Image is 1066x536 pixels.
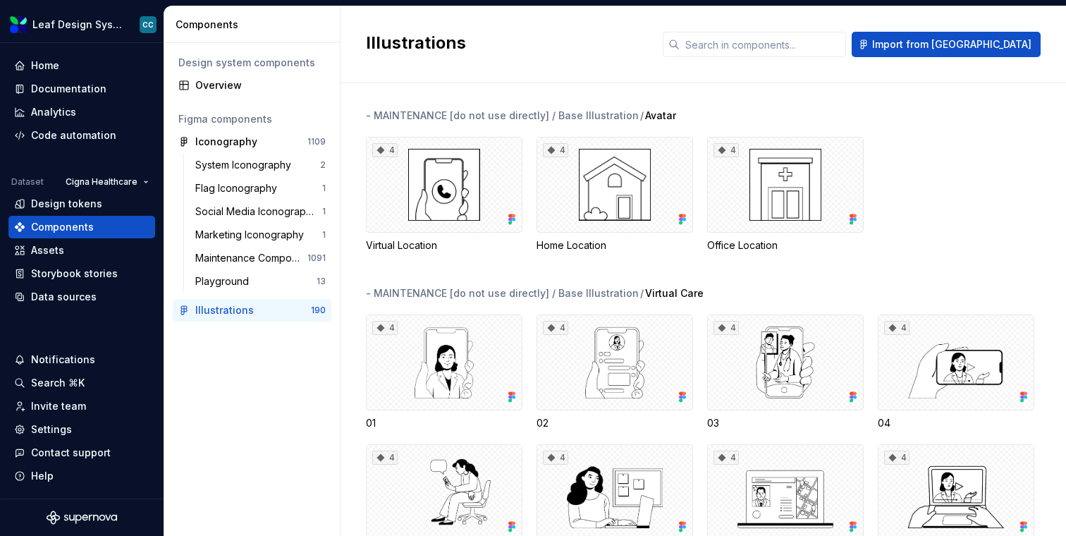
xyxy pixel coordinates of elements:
[640,109,644,123] span: /
[195,251,308,265] div: Maintenance Components [do not use these directly]
[878,315,1034,430] div: 404
[372,143,398,157] div: 4
[31,290,97,304] div: Data sources
[32,18,123,32] div: Leaf Design System
[31,197,102,211] div: Design tokens
[31,220,94,234] div: Components
[31,399,86,413] div: Invite team
[322,229,326,240] div: 1
[543,321,568,335] div: 4
[366,137,522,252] div: 4Virtual Location
[366,32,646,54] h2: Illustrations
[190,224,332,246] a: Marketing Iconography1
[8,193,155,215] a: Design tokens
[307,136,326,147] div: 1109
[307,252,326,264] div: 1091
[195,181,283,195] div: Flag Iconography
[884,321,909,335] div: 4
[178,56,326,70] div: Design system components
[173,74,331,97] a: Overview
[31,353,95,367] div: Notifications
[366,109,639,123] div: - MAINTENANCE [do not use directly] / Base Illustration
[195,205,323,219] div: Social Media Iconography
[537,238,693,252] div: Home Location
[543,143,568,157] div: 4
[8,262,155,285] a: Storybook stories
[680,32,846,57] input: Search in components...
[178,112,326,126] div: Figma components
[31,105,76,119] div: Analytics
[852,32,1041,57] button: Import from [GEOGRAPHIC_DATA]
[311,305,326,316] div: 190
[322,183,326,194] div: 1
[195,228,310,242] div: Marketing Iconography
[31,128,116,142] div: Code automation
[3,9,161,39] button: Leaf Design SystemCC
[366,238,522,252] div: Virtual Location
[8,239,155,262] a: Assets
[195,303,254,317] div: Illustrations
[66,176,137,188] span: Cigna Healthcare
[8,78,155,100] a: Documentation
[8,124,155,147] a: Code automation
[372,321,398,335] div: 4
[31,446,111,460] div: Contact support
[713,451,739,465] div: 4
[31,59,59,73] div: Home
[543,451,568,465] div: 4
[10,16,27,33] img: 6e787e26-f4c0-4230-8924-624fe4a2d214.png
[317,276,326,287] div: 13
[713,321,739,335] div: 4
[872,37,1031,51] span: Import from [GEOGRAPHIC_DATA]
[8,286,155,308] a: Data sources
[8,348,155,371] button: Notifications
[8,372,155,394] button: Search ⌘K
[31,469,54,483] div: Help
[8,216,155,238] a: Components
[31,267,118,281] div: Storybook stories
[195,158,297,172] div: System Iconography
[190,177,332,200] a: Flag Iconography1
[8,395,155,418] a: Invite team
[537,315,693,430] div: 402
[195,78,326,92] div: Overview
[707,416,864,430] div: 03
[8,101,155,123] a: Analytics
[366,315,522,430] div: 401
[195,135,257,149] div: Iconography
[190,247,332,269] a: Maintenance Components [do not use these directly]1091
[11,176,44,188] div: Dataset
[320,159,326,171] div: 2
[322,206,326,217] div: 1
[173,299,331,322] a: Illustrations190
[8,465,155,487] button: Help
[8,441,155,464] button: Contact support
[707,137,864,252] div: 4Office Location
[47,511,117,525] svg: Supernova Logo
[142,19,154,30] div: CC
[707,315,864,430] div: 403
[366,286,639,300] div: - MAINTENANCE [do not use directly] / Base Illustration
[884,451,909,465] div: 4
[31,422,72,437] div: Settings
[31,376,85,390] div: Search ⌘K
[8,54,155,77] a: Home
[190,200,332,223] a: Social Media Iconography1
[640,286,644,300] span: /
[176,18,334,32] div: Components
[59,172,155,192] button: Cigna Healthcare
[713,143,739,157] div: 4
[707,238,864,252] div: Office Location
[31,243,64,257] div: Assets
[8,418,155,441] a: Settings
[195,274,255,288] div: Playground
[537,137,693,252] div: 4Home Location
[173,130,331,153] a: Iconography1109
[537,416,693,430] div: 02
[31,82,106,96] div: Documentation
[645,109,676,123] span: Avatar
[190,154,332,176] a: System Iconography2
[878,416,1034,430] div: 04
[372,451,398,465] div: 4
